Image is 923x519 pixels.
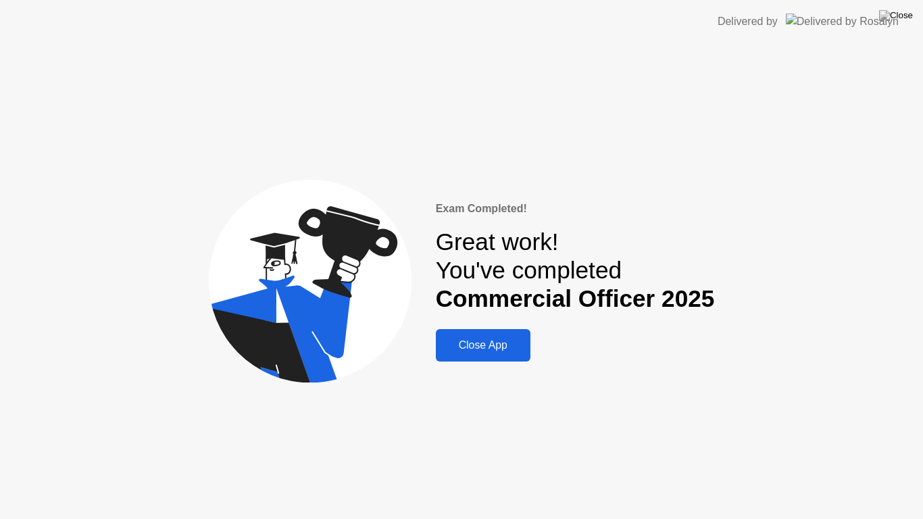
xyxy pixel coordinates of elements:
img: Delivered by Rosalyn [786,14,899,29]
div: Delivered by [718,14,778,30]
b: Commercial Officer 2025 [436,285,715,312]
img: Close [879,10,913,21]
div: Great work! You've completed [436,228,715,314]
div: Close App [440,339,526,351]
button: Close App [436,329,530,362]
div: Exam Completed! [436,201,715,217]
